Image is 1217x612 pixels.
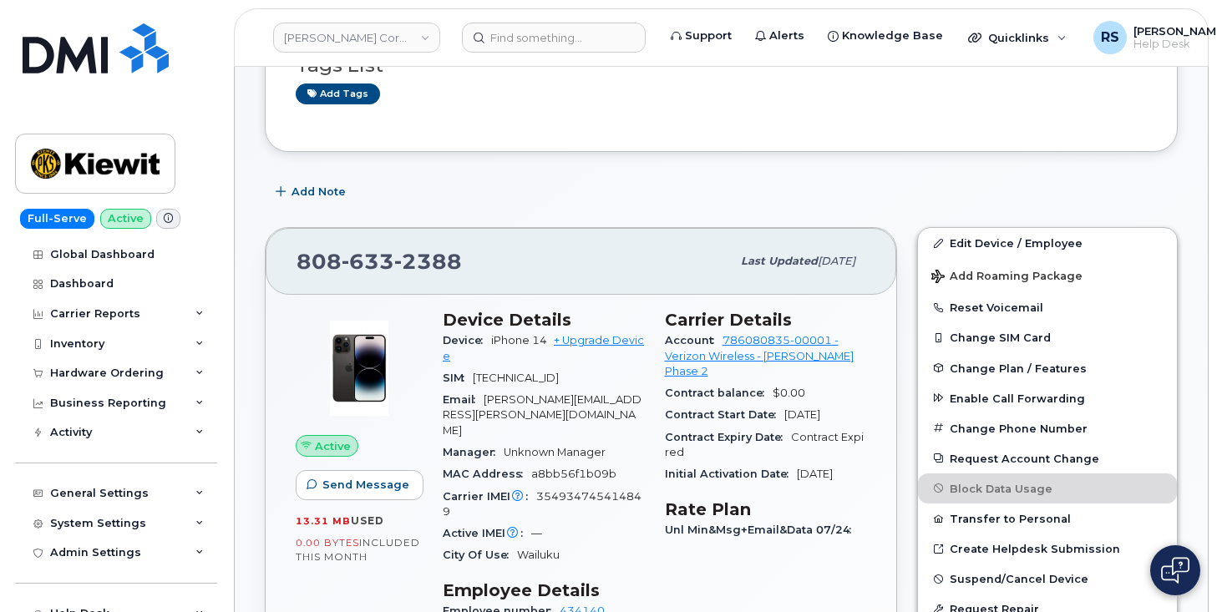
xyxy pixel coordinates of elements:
[462,23,646,53] input: Find something...
[443,549,517,561] span: City Of Use
[443,490,641,518] span: 354934745414849
[918,503,1177,534] button: Transfer to Personal
[443,468,531,480] span: MAC Address
[443,490,536,503] span: Carrier IMEI
[1161,557,1189,584] img: Open chat
[918,353,1177,383] button: Change Plan / Features
[773,387,805,399] span: $0.00
[950,362,1087,374] span: Change Plan / Features
[665,408,784,421] span: Contract Start Date
[816,19,955,53] a: Knowledge Base
[517,549,560,561] span: Wailuku
[296,83,380,104] a: Add tags
[297,249,462,274] span: 808
[956,21,1078,54] div: Quicklinks
[443,393,484,406] span: Email
[665,499,867,519] h3: Rate Plan
[265,177,360,207] button: Add Note
[296,470,423,500] button: Send Message
[665,310,867,330] h3: Carrier Details
[769,28,804,44] span: Alerts
[918,322,1177,352] button: Change SIM Card
[443,446,504,458] span: Manager
[443,334,644,362] a: + Upgrade Device
[443,372,473,384] span: SIM
[273,23,440,53] a: Kiewit Corporation
[918,413,1177,443] button: Change Phone Number
[918,383,1177,413] button: Enable Call Forwarding
[665,334,723,346] span: Account
[296,55,1147,76] h3: Tags List
[842,28,943,44] span: Knowledge Base
[950,573,1088,585] span: Suspend/Cancel Device
[918,258,1177,292] button: Add Roaming Package
[918,564,1177,594] button: Suspend/Cancel Device
[931,270,1083,286] span: Add Roaming Package
[296,515,351,527] span: 13.31 MB
[296,537,359,549] span: 0.00 Bytes
[743,19,816,53] a: Alerts
[342,249,394,274] span: 633
[797,468,833,480] span: [DATE]
[918,473,1177,503] button: Block Data Usage
[784,408,820,421] span: [DATE]
[741,255,818,267] span: Last updated
[665,431,791,443] span: Contract Expiry Date
[918,443,1177,473] button: Request Account Change
[292,184,346,200] span: Add Note
[443,310,645,330] h3: Device Details
[394,249,462,274] span: 2388
[665,334,854,377] a: 786080835-00001 - Verizon Wireless - [PERSON_NAME] Phase 2
[322,477,409,493] span: Send Message
[918,228,1177,258] a: Edit Device / Employee
[309,318,409,418] img: image20231002-3703462-njx0qo.jpeg
[665,468,797,480] span: Initial Activation Date
[950,392,1085,404] span: Enable Call Forwarding
[818,255,855,267] span: [DATE]
[531,468,616,480] span: a8bb56f1b09b
[665,387,773,399] span: Contract balance
[473,372,559,384] span: [TECHNICAL_ID]
[443,580,645,600] h3: Employee Details
[988,31,1049,44] span: Quicklinks
[351,514,384,527] span: used
[1101,28,1119,48] span: RS
[443,334,491,346] span: Device
[685,28,732,44] span: Support
[315,438,351,454] span: Active
[918,534,1177,564] a: Create Helpdesk Submission
[665,523,860,536] span: Unl Min&Msg+Email&Data 07/24
[443,527,531,539] span: Active IMEI
[659,19,743,53] a: Support
[531,527,542,539] span: —
[443,393,641,437] span: [PERSON_NAME][EMAIL_ADDRESS][PERSON_NAME][DOMAIN_NAME]
[491,334,547,346] span: iPhone 14
[918,292,1177,322] button: Reset Voicemail
[504,446,606,458] span: Unknown Manager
